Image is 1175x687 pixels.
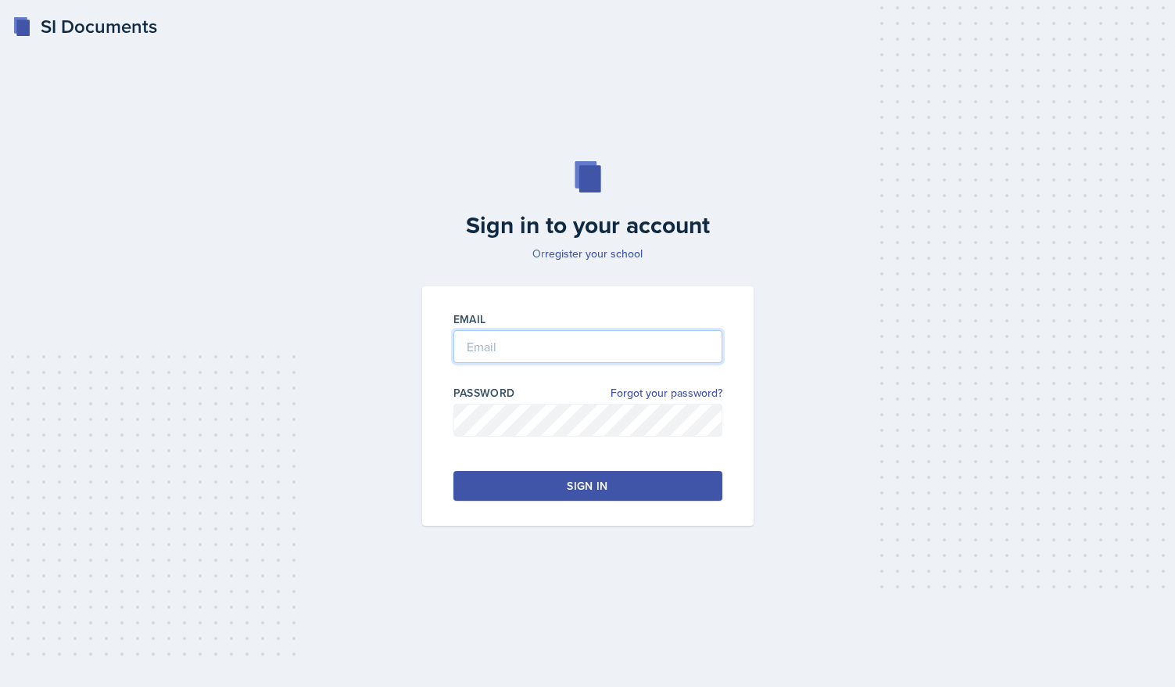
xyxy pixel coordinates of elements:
[453,471,722,501] button: Sign in
[413,246,763,261] p: Or
[567,478,607,494] div: Sign in
[545,246,643,261] a: register your school
[453,385,515,401] label: Password
[611,385,722,401] a: Forgot your password?
[413,211,763,239] h2: Sign in to your account
[13,13,157,41] a: SI Documents
[453,311,486,327] label: Email
[453,330,722,363] input: Email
